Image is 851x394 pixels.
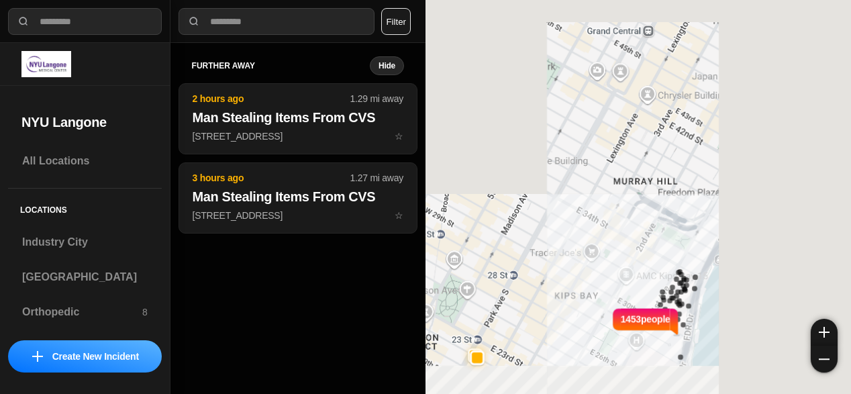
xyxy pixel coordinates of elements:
[179,209,417,221] a: 3 hours ago1.27 mi awayMan Stealing Items From CVS[STREET_ADDRESS]star
[52,350,139,363] p: Create New Incident
[193,187,403,206] h2: Man Stealing Items From CVS
[32,351,43,362] img: icon
[395,210,403,221] span: star
[8,331,162,363] a: Cobble Hill1
[22,153,148,169] h3: All Locations
[17,15,30,28] img: search
[819,354,830,364] img: zoom-out
[22,269,148,285] h3: [GEOGRAPHIC_DATA]
[8,261,162,293] a: [GEOGRAPHIC_DATA]
[22,234,148,250] h3: Industry City
[8,226,162,258] a: Industry City
[8,189,162,226] h5: Locations
[811,319,838,346] button: zoom-in
[819,327,830,338] img: zoom-in
[21,113,148,132] h2: NYU Langone
[381,8,411,35] button: Filter
[350,92,403,105] p: 1.29 mi away
[179,130,417,142] a: 2 hours ago1.29 mi awayMan Stealing Items From CVS[STREET_ADDRESS]star
[21,51,71,77] img: logo
[8,340,162,373] button: iconCreate New Incident
[193,108,403,127] h2: Man Stealing Items From CVS
[187,15,201,28] img: search
[142,305,148,319] p: 8
[8,145,162,177] a: All Locations
[811,346,838,373] button: zoom-out
[611,307,621,336] img: notch
[395,131,403,142] span: star
[8,296,162,328] a: Orthopedic8
[192,60,370,71] h5: further away
[193,130,403,143] p: [STREET_ADDRESS]
[22,304,142,320] h3: Orthopedic
[193,209,403,222] p: [STREET_ADDRESS]
[350,171,403,185] p: 1.27 mi away
[179,83,417,154] button: 2 hours ago1.29 mi awayMan Stealing Items From CVS[STREET_ADDRESS]star
[179,162,417,234] button: 3 hours ago1.27 mi awayMan Stealing Items From CVS[STREET_ADDRESS]star
[621,312,670,342] p: 1453 people
[193,171,350,185] p: 3 hours ago
[670,307,681,336] img: notch
[379,60,395,71] small: Hide
[193,92,350,105] p: 2 hours ago
[370,56,404,75] button: Hide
